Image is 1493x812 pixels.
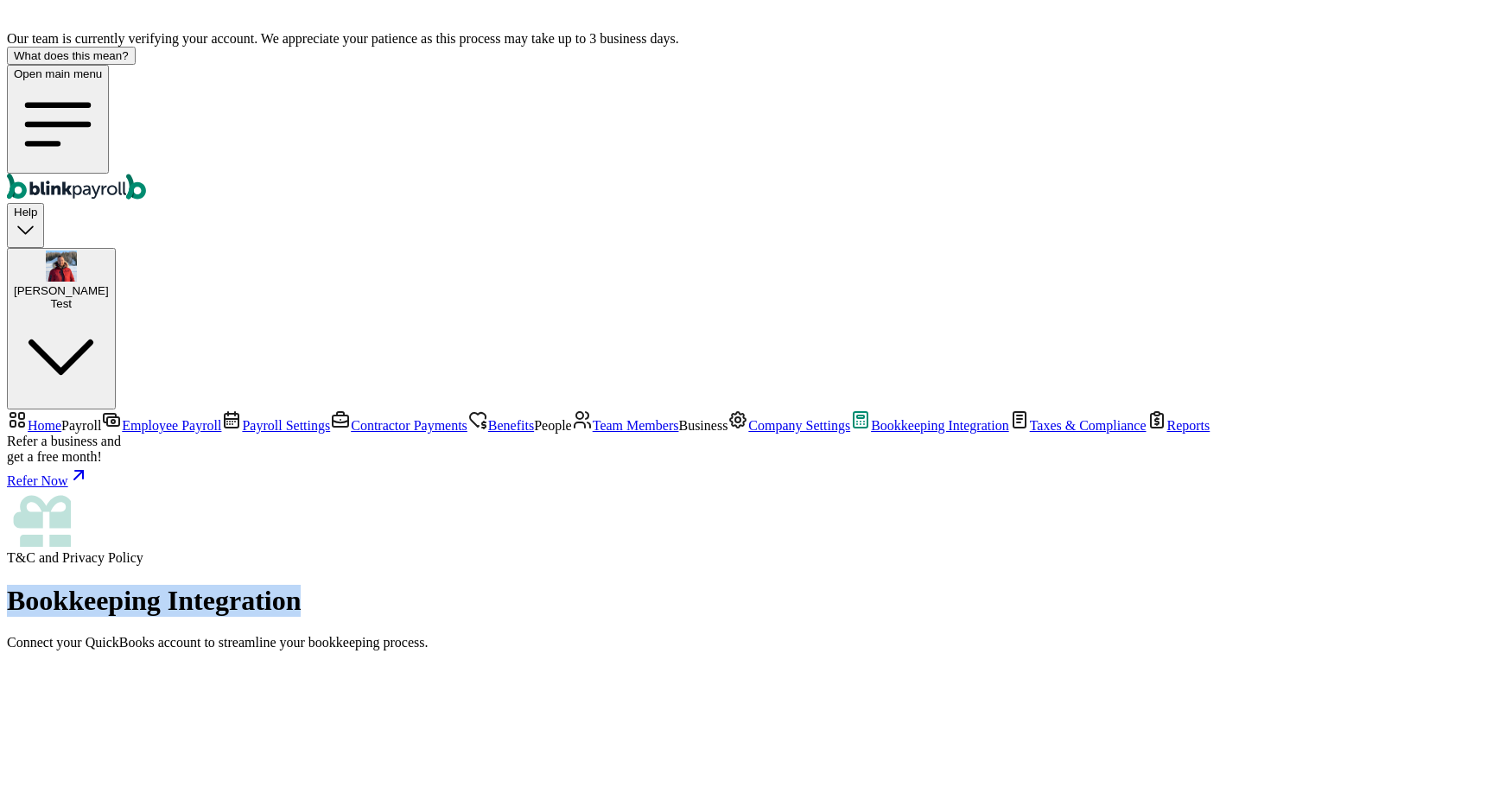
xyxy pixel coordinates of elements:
[14,206,37,219] span: Help
[1197,625,1493,812] iframe: Chat Widget
[330,418,467,433] a: Contractor Payments
[1167,418,1210,433] span: Reports
[14,297,109,310] div: Test
[488,418,534,433] span: Benefits
[7,409,1486,566] nav: Sidebar
[1147,418,1210,433] a: Reports
[7,635,1486,650] p: Connect your QuickBooks account to streamline your bookkeeping process.
[14,49,129,62] div: What does this mean?
[7,203,44,247] button: Help
[7,465,1486,489] a: Refer Now
[7,434,1486,465] div: Refer a business and get a free month!
[122,418,221,433] span: Employee Payroll
[28,418,61,433] span: Home
[351,418,467,433] span: Contractor Payments
[14,284,109,297] span: [PERSON_NAME]
[467,418,534,433] a: Benefits
[7,248,116,410] button: [PERSON_NAME]Test
[7,550,35,565] span: T&C
[1030,418,1147,433] span: Taxes & Compliance
[7,550,143,565] span: and
[221,418,330,433] a: Payroll Settings
[7,47,136,65] button: What does this mean?
[61,418,101,433] span: Payroll
[7,65,1486,203] nav: Global
[748,418,850,433] span: Company Settings
[593,418,679,433] span: Team Members
[534,418,572,433] span: People
[7,65,109,174] button: Open main menu
[678,418,727,433] span: Business
[101,418,221,433] a: Employee Payroll
[7,585,1486,617] h1: Bookkeeping Integration
[242,418,330,433] span: Payroll Settings
[7,31,1486,47] div: Our team is currently verifying your account. We appreciate your patience as this process may tak...
[7,664,1486,794] iframe: To enrich screen reader interactions, please activate Accessibility in Grammarly extension settings
[727,418,850,433] a: Company Settings
[14,67,102,80] span: Open main menu
[850,418,1009,433] a: Bookkeeping Integration
[871,418,1009,433] span: Bookkeeping Integration
[62,550,143,565] span: Privacy Policy
[1009,418,1147,433] a: Taxes & Compliance
[572,418,679,433] a: Team Members
[7,418,61,433] a: Home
